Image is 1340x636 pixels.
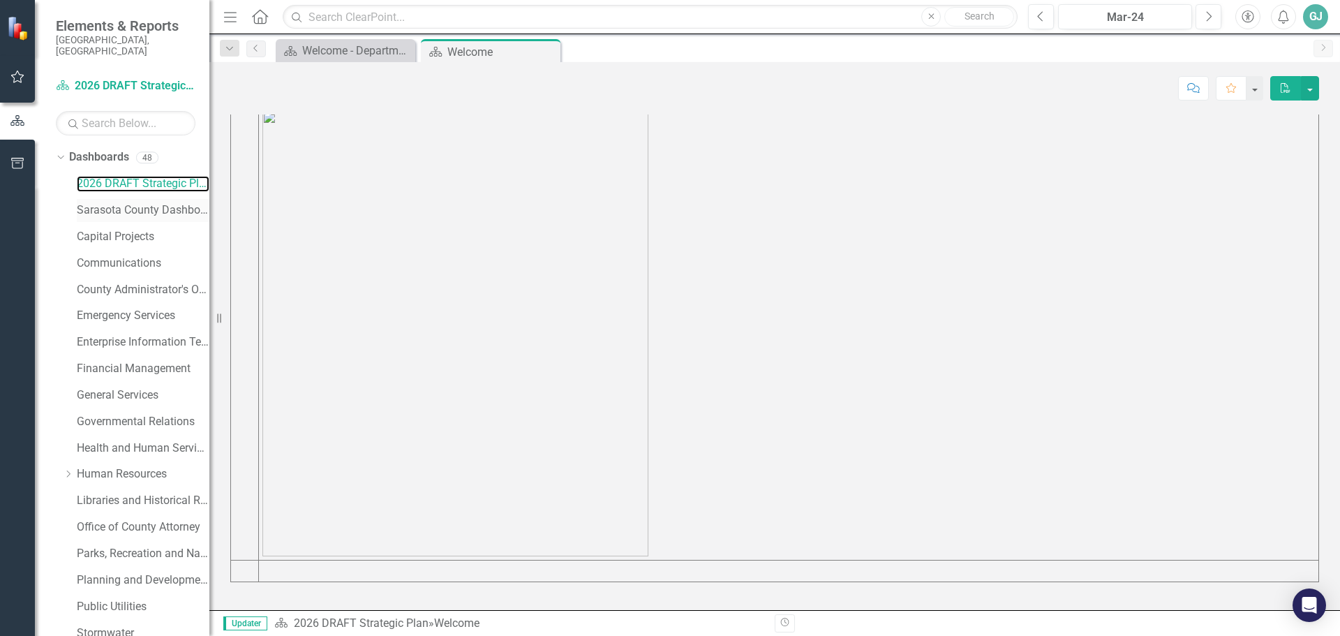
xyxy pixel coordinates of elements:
[77,202,209,219] a: Sarasota County Dashboard
[7,15,32,40] img: ClearPoint Strategy
[77,466,209,482] a: Human Resources
[56,111,195,135] input: Search Below...
[77,229,209,245] a: Capital Projects
[1303,4,1328,29] button: GJ
[77,572,209,589] a: Planning and Development Services
[274,616,764,632] div: »
[283,5,1018,29] input: Search ClearPoint...
[56,34,195,57] small: [GEOGRAPHIC_DATA], [GEOGRAPHIC_DATA]
[302,42,412,59] div: Welcome - Department Snapshot
[56,78,195,94] a: 2026 DRAFT Strategic Plan
[279,42,412,59] a: Welcome - Department Snapshot
[1058,4,1192,29] button: Mar-24
[77,599,209,615] a: Public Utilities
[965,10,995,22] span: Search
[77,361,209,377] a: Financial Management
[69,149,129,165] a: Dashboards
[262,110,648,556] img: Annual%20Strategic%20Planning%20Process.JPG
[77,441,209,457] a: Health and Human Services
[944,7,1014,27] button: Search
[77,308,209,324] a: Emergency Services
[223,616,267,630] span: Updater
[77,256,209,272] a: Communications
[77,493,209,509] a: Libraries and Historical Resources
[136,151,158,163] div: 48
[77,176,209,192] a: 2026 DRAFT Strategic Plan
[77,387,209,404] a: General Services
[77,414,209,430] a: Governmental Relations
[56,17,195,34] span: Elements & Reports
[77,282,209,298] a: County Administrator's Office
[77,519,209,535] a: Office of County Attorney
[294,616,429,630] a: 2026 DRAFT Strategic Plan
[77,334,209,350] a: Enterprise Information Technology
[1063,9,1187,26] div: Mar-24
[77,546,209,562] a: Parks, Recreation and Natural Resources
[1293,589,1326,622] div: Open Intercom Messenger
[434,616,479,630] div: Welcome
[447,43,557,61] div: Welcome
